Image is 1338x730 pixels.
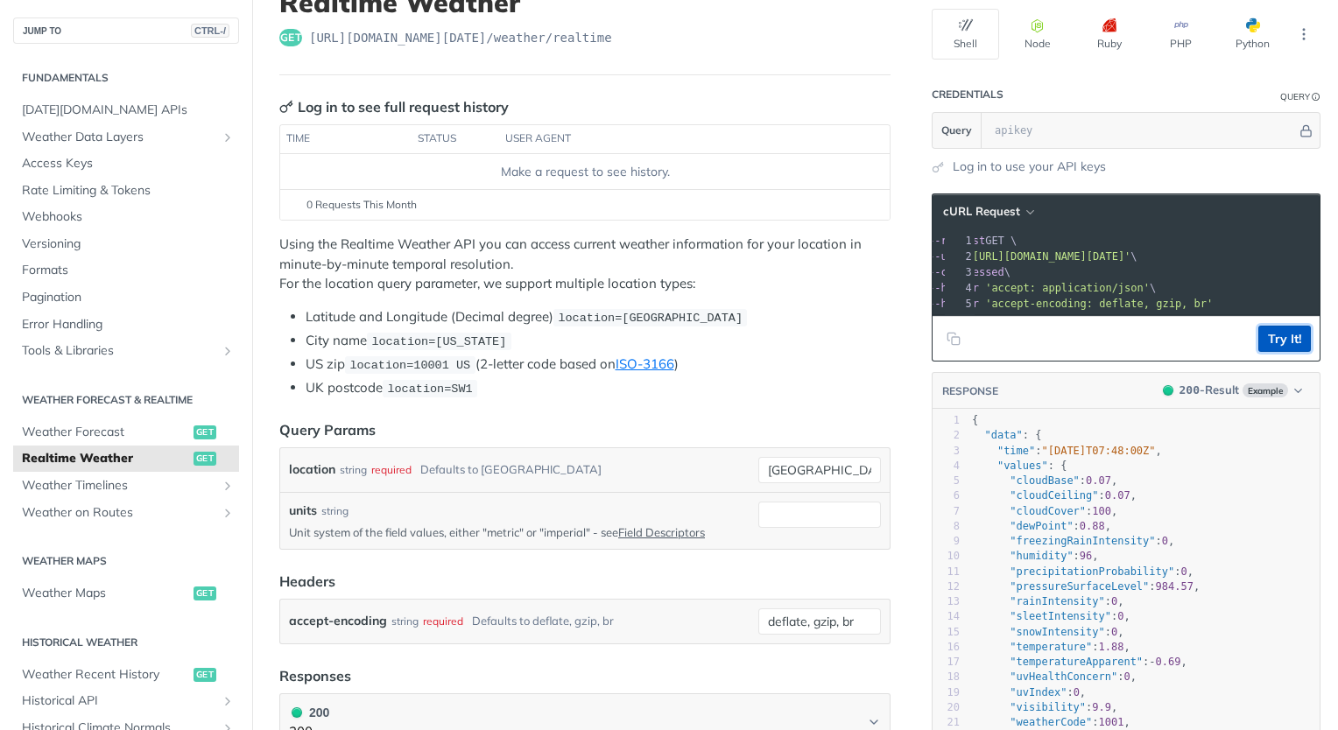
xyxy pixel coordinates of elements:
span: 200 [292,707,302,718]
span: get [194,452,216,466]
span: "temperature" [1010,641,1092,653]
div: Responses [279,665,351,686]
div: Make a request to see history. [287,163,883,181]
span: [DATE][DOMAIN_NAME] APIs [22,102,235,119]
a: Realtime Weatherget [13,446,239,472]
span: "cloudCover" [1010,505,1086,517]
span: : { [972,460,1067,472]
span: 0 [1074,686,1080,698]
li: City name [306,331,891,351]
span: "freezingRainIntensity" [1010,535,1155,547]
button: Node [1003,9,1071,60]
button: 200200-ResultExample [1154,382,1311,399]
span: : , [972,656,1187,668]
a: Field Descriptors [618,525,705,539]
span: "time" [997,445,1035,457]
th: status [412,125,499,153]
span: - [1149,656,1155,668]
p: Unit system of the field values, either "metric" or "imperial" - see [289,524,751,540]
span: Webhooks [22,208,235,226]
h2: Weather Maps [13,553,239,569]
span: "[DATE]T07:48:00Z" [1042,445,1156,457]
span: 200 [1180,383,1200,397]
span: "uvIndex" [1010,686,1067,698]
label: units [289,502,317,520]
span: Weather Forecast [22,424,189,441]
div: QueryInformation [1280,90,1320,103]
span: : , [972,535,1174,547]
span: 1.88 [1099,641,1124,653]
a: Versioning [13,231,239,257]
span: : , [972,641,1130,653]
span: "weatherCode" [1010,716,1092,728]
span: \ [897,282,1156,294]
div: 20 [933,700,960,715]
a: Historical APIShow subpages for Historical API [13,688,239,714]
span: "cloudBase" [1010,474,1079,487]
span: Rate Limiting & Tokens [22,182,235,200]
span: CTRL-/ [191,24,229,38]
span: Tools & Libraries [22,342,216,360]
a: [DATE][DOMAIN_NAME] APIs [13,97,239,123]
button: Ruby [1075,9,1143,60]
a: Tools & LibrariesShow subpages for Tools & Libraries [13,338,239,364]
div: 7 [933,504,960,519]
a: Weather TimelinesShow subpages for Weather Timelines [13,473,239,499]
span: get [279,29,302,46]
div: 2 [933,428,960,443]
input: apikey [986,113,1297,148]
h2: Historical Weather [13,635,239,650]
span: : , [972,550,1099,562]
div: 5 [933,474,960,488]
span: 984.57 [1156,580,1194,593]
button: JUMP TOCTRL-/ [13,18,239,44]
span: 0 [1117,610,1123,622]
div: 11 [933,565,960,579]
div: Credentials [932,88,1003,102]
i: Information [1312,93,1320,102]
span: 0.69 [1156,656,1181,668]
div: 10 [933,549,960,564]
span: 0.07 [1105,489,1130,502]
svg: Key [279,100,293,114]
span: Versioning [22,235,235,253]
span: Formats [22,262,235,279]
div: 3 [933,444,960,459]
div: 1 [933,413,960,428]
span: location=SW1 [387,383,472,396]
button: More Languages [1291,21,1317,47]
span: : , [972,701,1117,713]
span: '[URL][DOMAIN_NAME][DATE]' [966,250,1130,263]
span: "sleetIntensity" [1010,610,1111,622]
span: "uvHealthConcern" [1010,670,1117,683]
span: 100 [1092,505,1111,517]
span: : , [972,520,1111,532]
div: 12 [933,579,960,594]
span: 0.07 [1086,474,1111,487]
li: UK postcode [306,378,891,398]
span: 0 Requests This Month [306,197,417,213]
button: Query [933,113,982,148]
li: Latitude and Longitude (Decimal degree) [306,307,891,327]
span: get [194,425,216,439]
span: Weather Timelines [22,477,216,495]
span: : , [972,716,1130,728]
h2: Weather Forecast & realtime [13,392,239,408]
label: accept-encoding [289,608,387,634]
span: cURL Request [943,204,1020,219]
span: Weather Recent History [22,666,189,684]
button: Show subpages for Weather on Routes [221,506,235,520]
div: 13 [933,594,960,609]
a: Webhooks [13,204,239,230]
div: string [391,608,419,634]
div: 18 [933,670,960,684]
span: 0 [1180,565,1187,578]
a: Log in to use your API keys [953,158,1106,176]
div: 3 [945,264,975,280]
span: 'accept-encoding: deflate, gzip, br' [985,298,1213,310]
span: : , [972,686,1086,698]
a: Rate Limiting & Tokens [13,178,239,204]
th: user agent [499,125,855,153]
span: 0 [1111,626,1117,638]
span: : , [972,610,1130,622]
